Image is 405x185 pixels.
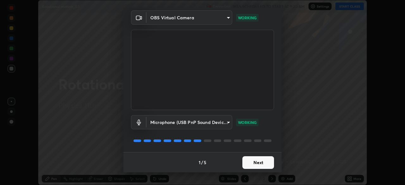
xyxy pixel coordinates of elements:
p: WORKING [238,120,257,125]
h4: 5 [204,159,206,166]
div: OBS Virtual Camera [146,115,232,129]
p: WORKING [238,15,257,21]
div: OBS Virtual Camera [146,10,232,25]
button: Next [242,156,274,169]
h4: 1 [199,159,201,166]
h4: / [201,159,203,166]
